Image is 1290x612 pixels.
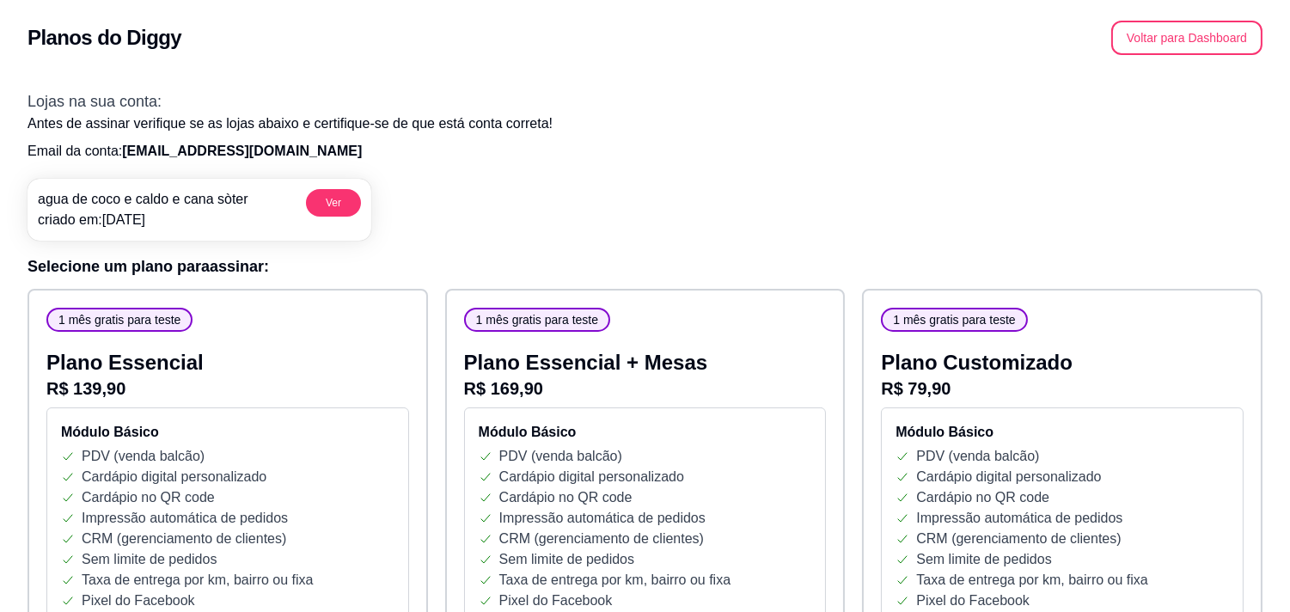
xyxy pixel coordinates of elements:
button: Ver [306,189,361,217]
p: Antes de assinar verifique se as lojas abaixo e certifique-se de que está conta correta! [28,113,1262,134]
p: Cardápio digital personalizado [82,467,266,487]
button: Voltar para Dashboard [1111,21,1262,55]
p: Impressão automática de pedidos [499,508,706,529]
p: R$ 139,90 [46,376,409,401]
p: Sem limite de pedidos [916,549,1051,570]
span: 1 mês gratis para teste [886,311,1022,328]
p: Impressão automática de pedidos [916,508,1122,529]
p: criado em: [DATE] [38,210,248,230]
p: Email da conta: [28,141,1262,162]
h4: Módulo Básico [61,422,394,443]
span: [EMAIL_ADDRESS][DOMAIN_NAME] [122,144,362,158]
p: Cardápio no QR code [916,487,1049,508]
h4: Módulo Básico [479,422,812,443]
p: Plano Essencial [46,349,409,376]
h4: Módulo Básico [896,422,1229,443]
p: R$ 169,90 [464,376,827,401]
h3: Lojas na sua conta: [28,89,1262,113]
p: R$ 79,90 [881,376,1244,401]
h2: Planos do Diggy [28,24,181,52]
p: Taxa de entrega por km, bairro ou fixa [82,570,313,591]
p: CRM (gerenciamento de clientes) [499,529,704,549]
p: PDV (venda balcão) [82,446,205,467]
p: Plano Customizado [881,349,1244,376]
p: PDV (venda balcão) [499,446,622,467]
p: Pixel do Facebook [499,591,613,611]
p: CRM (gerenciamento de clientes) [82,529,286,549]
p: Impressão automática de pedidos [82,508,288,529]
h3: Selecione um plano para assinar : [28,254,1262,278]
p: agua de coco e caldo e cana sòter [38,189,248,210]
a: agua de coco e caldo e cana sòtercriado em:[DATE]Ver [28,179,371,241]
p: Taxa de entrega por km, bairro ou fixa [499,570,731,591]
p: Taxa de entrega por km, bairro ou fixa [916,570,1147,591]
p: Cardápio digital personalizado [916,467,1101,487]
p: Pixel do Facebook [82,591,195,611]
p: Cardápio digital personalizado [499,467,684,487]
p: Pixel do Facebook [916,591,1030,611]
p: Sem limite de pedidos [82,549,217,570]
p: Cardápio no QR code [82,487,215,508]
p: Cardápio no QR code [499,487,633,508]
a: Voltar para Dashboard [1111,30,1262,45]
p: Sem limite de pedidos [499,549,634,570]
span: 1 mês gratis para teste [52,311,187,328]
p: PDV (venda balcão) [916,446,1039,467]
p: Plano Essencial + Mesas [464,349,827,376]
span: 1 mês gratis para teste [469,311,605,328]
p: CRM (gerenciamento de clientes) [916,529,1121,549]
